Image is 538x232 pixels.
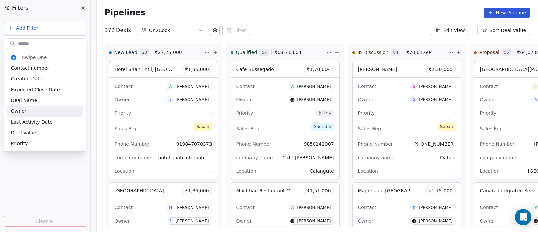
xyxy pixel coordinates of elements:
[11,86,60,93] span: Expected Close Date
[11,108,27,114] span: Owner
[11,75,42,82] span: Created Date
[11,140,28,147] span: Priority
[22,54,47,61] span: Swipe One
[11,97,37,104] span: Deal Name
[11,55,16,60] img: cropped-swipepages4x-32x32.png
[11,65,49,71] span: Contact number
[7,52,83,149] div: Suggestions
[11,119,53,125] span: Last Activity Date
[11,129,36,136] span: Deal Value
